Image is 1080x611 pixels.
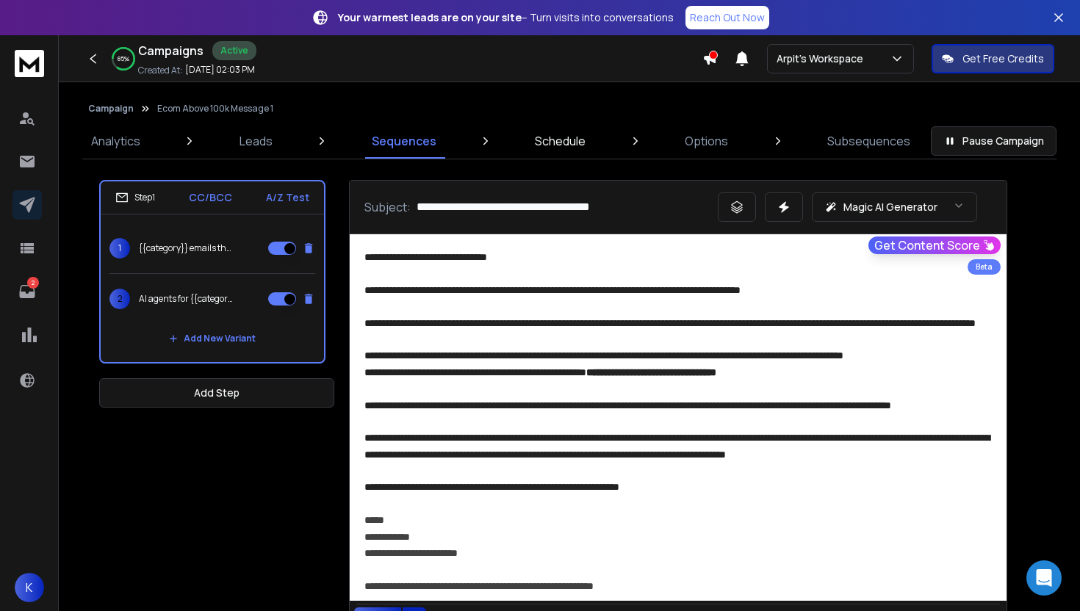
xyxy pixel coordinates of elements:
[932,44,1054,73] button: Get Free Credits
[676,123,737,159] a: Options
[99,378,334,408] button: Add Step
[27,277,39,289] p: 2
[157,103,273,115] p: Ecom Above 100k Message 1
[139,293,233,305] p: AI agents for {{category}} + {30% email revenue|30% revenue from email|30%+ revenue via email}
[240,132,273,150] p: Leads
[843,200,937,214] p: Magic AI Generator
[827,132,910,150] p: Subsequences
[962,51,1044,66] p: Get Free Credits
[91,132,140,150] p: Analytics
[685,132,728,150] p: Options
[868,236,1001,254] button: Get Content Score
[231,123,281,159] a: Leads
[812,192,977,222] button: Magic AI Generator
[931,126,1056,156] button: Pause Campaign
[15,573,44,602] button: K
[338,10,522,24] strong: Your warmest leads are on your site
[338,10,674,25] p: – Turn visits into conversations
[12,277,42,306] a: 2
[109,289,130,309] span: 2
[82,123,149,159] a: Analytics
[88,103,134,115] button: Campaign
[138,42,204,59] h1: Campaigns
[115,191,155,204] div: Step 1
[526,123,594,159] a: Schedule
[118,54,129,63] p: 85 %
[685,6,769,29] a: Reach Out Now
[777,51,869,66] p: Arpit's Workspace
[185,64,255,76] p: [DATE] 02:03 PM
[535,132,586,150] p: Schedule
[109,238,130,258] span: 1
[690,10,765,25] p: Reach Out Now
[818,123,919,159] a: Subsequences
[363,123,445,159] a: Sequences
[364,198,411,216] p: Subject:
[138,65,182,76] p: Created At:
[372,132,436,150] p: Sequences
[1026,560,1062,596] div: Open Intercom Messenger
[99,180,325,364] li: Step1CC/BCCA/Z Test1{{category}} emails that actually sell?2AI agents for {{category}} + {30% ema...
[968,259,1001,275] div: Beta
[15,50,44,77] img: logo
[139,242,233,254] p: {{category}} emails that actually sell?
[266,190,309,205] p: A/Z Test
[189,190,232,205] p: CC/BCC
[212,41,256,60] div: Active
[157,324,267,353] button: Add New Variant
